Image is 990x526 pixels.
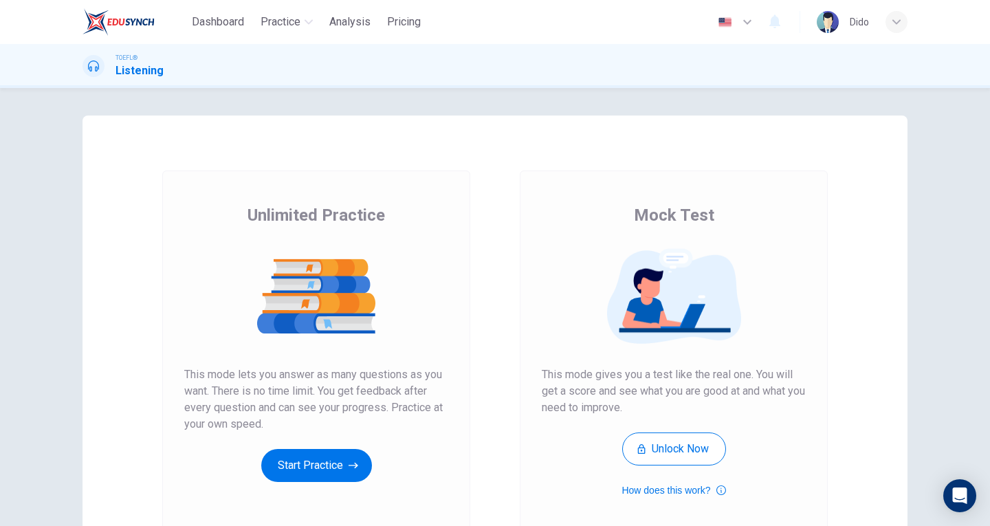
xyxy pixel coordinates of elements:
button: How does this work? [621,482,725,498]
button: Analysis [324,10,376,34]
img: EduSynch logo [82,8,155,36]
span: TOEFL® [115,53,137,63]
div: Open Intercom Messenger [943,479,976,512]
h1: Listening [115,63,164,79]
span: Practice [261,14,300,30]
img: en [716,17,734,28]
span: This mode gives you a test like the real one. You will get a score and see what you are good at a... [542,366,806,416]
button: Unlock Now [622,432,726,465]
button: Pricing [382,10,426,34]
span: Dashboard [192,14,244,30]
span: This mode lets you answer as many questions as you want. There is no time limit. You get feedback... [184,366,448,432]
span: Pricing [387,14,421,30]
span: Mock Test [634,204,714,226]
button: Practice [255,10,318,34]
a: EduSynch logo [82,8,186,36]
img: Profile picture [817,11,839,33]
div: Dido [850,14,869,30]
button: Dashboard [186,10,250,34]
button: Start Practice [261,449,372,482]
span: Unlimited Practice [247,204,385,226]
span: Analysis [329,14,371,30]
